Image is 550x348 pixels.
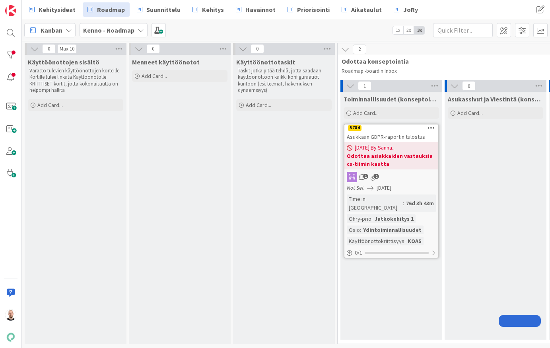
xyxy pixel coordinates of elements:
[344,124,438,142] div: 5784Asukkaan GDPR-raportin tulostus
[231,2,280,17] a: Havainnot
[373,214,416,223] div: Jatkokehitys 1
[404,199,436,208] div: 76d 3h 43m
[347,152,436,168] b: Odottaa asiakkaiden vastauksia cs-tiimin kautta
[246,101,271,109] span: Add Card...
[347,214,371,223] div: Ohry-prio
[347,194,403,212] div: Time in [GEOGRAPHIC_DATA]
[358,81,371,91] span: 1
[344,95,439,103] span: Toiminnallisuudet (konseptointiin)
[393,26,403,34] span: 1x
[361,226,424,234] div: Ydintoiminnallisuudet
[142,72,167,80] span: Add Card...
[348,125,361,131] div: 5784
[60,47,74,51] div: Max 10
[146,44,160,54] span: 0
[414,26,425,34] span: 3x
[353,109,379,117] span: Add Card...
[360,226,361,234] span: :
[297,5,330,14] span: Priorisointi
[236,58,295,66] span: Käyttöönottotaskit
[462,81,476,91] span: 0
[132,2,185,17] a: Suunnittelu
[371,214,373,223] span: :
[344,248,438,258] div: 0/1
[344,124,439,259] a: 5784Asukkaan GDPR-raportin tulostus[DATE] By Sanna...Odottaa asiakkaiden vastauksia cs-tiimin kau...
[347,237,404,245] div: Käyttöönottokriittisyys
[5,5,16,16] img: Visit kanbanzone.com
[283,2,334,17] a: Priorisointi
[344,132,438,142] div: Asukkaan GDPR-raportin tulostus
[146,5,181,14] span: Suunnittelu
[403,5,418,14] span: JoRy
[337,2,387,17] a: Aikataulut
[363,174,368,179] span: 1
[42,44,56,54] span: 0
[29,68,122,93] p: Varasto tulevien käyttöönottojen korteille. Kortille tulee linkata Käyttöönotolle KRIITTISET kort...
[41,25,62,35] span: Kanban
[83,26,134,34] b: Kenno - Roadmap
[355,144,396,152] span: [DATE] By Sanna...
[5,332,16,343] img: avatar
[251,44,264,54] span: 0
[97,5,125,14] span: Roadmap
[83,2,130,17] a: Roadmap
[403,199,404,208] span: :
[404,237,406,245] span: :
[457,109,483,117] span: Add Card...
[238,68,330,93] p: Taskit jotka pitää tehdä, jotta saadaan käyttöönottoon kaikki konfiguraatiot kuntoon (esi. teemat...
[24,2,80,17] a: Kehitysideat
[374,174,379,179] span: 2
[347,184,364,191] i: Not Set
[448,95,543,103] span: Asukassivut ja Viestintä (konseptointiin)
[132,58,200,66] span: Menneet käyttöönotot
[406,237,424,245] div: KOAS
[433,23,493,37] input: Quick Filter...
[403,26,414,34] span: 2x
[377,184,391,192] span: [DATE]
[355,249,362,257] span: 0 / 1
[344,124,438,132] div: 5784
[351,5,382,14] span: Aikataulut
[353,45,366,54] span: 2
[188,2,229,17] a: Kehitys
[389,2,423,17] a: JoRy
[28,58,99,66] span: Käyttöönottojen sisältö
[5,309,16,321] img: TM
[347,226,360,234] div: Osio
[39,5,76,14] span: Kehitysideat
[202,5,224,14] span: Kehitys
[245,5,276,14] span: Havainnot
[37,101,63,109] span: Add Card...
